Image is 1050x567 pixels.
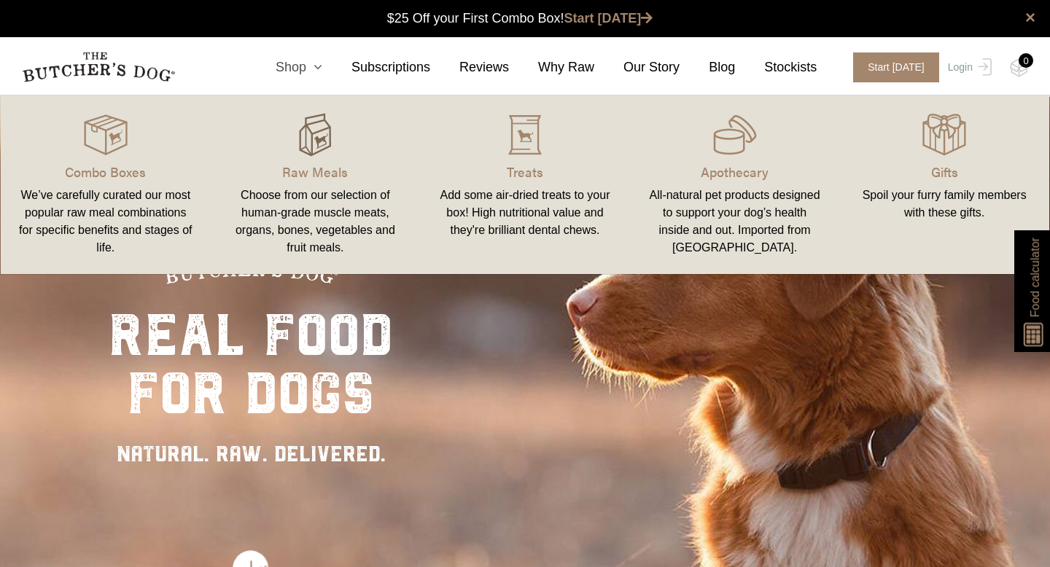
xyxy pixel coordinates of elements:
p: Treats [437,162,612,181]
a: Our Story [594,58,680,77]
span: Food calculator [1026,238,1043,317]
div: NATURAL. RAW. DELIVERED. [109,437,393,470]
a: Why Raw [509,58,594,77]
a: Subscriptions [322,58,430,77]
a: Start [DATE] [839,52,944,82]
p: Apothecary [647,162,822,181]
div: Add some air-dried treats to your box! High nutritional value and they're brilliant dental chews. [437,187,612,239]
a: Apothecary All-natural pet products designed to support your dog’s health inside and out. Importe... [630,110,840,259]
a: close [1025,9,1035,26]
div: real food for dogs [109,306,393,423]
img: TBD_build-A-Box_Hover.png [293,113,337,157]
span: Start [DATE] [853,52,939,82]
p: Combo Boxes [18,162,193,181]
a: Login [944,52,992,82]
p: Raw Meals [228,162,403,181]
img: TBD_Cart-Empty.png [1010,58,1028,77]
a: Start [DATE] [564,11,653,26]
a: Gifts Spoil your furry family members with these gifts. [839,110,1049,259]
a: Raw Meals Choose from our selection of human-grade muscle meats, organs, bones, vegetables and fr... [211,110,421,259]
a: Blog [680,58,735,77]
a: Shop [246,58,322,77]
a: Reviews [430,58,509,77]
div: Spoil your furry family members with these gifts. [857,187,1032,222]
div: All-natural pet products designed to support your dog’s health inside and out. Imported from [GEO... [647,187,822,257]
a: Treats Add some air-dried treats to your box! High nutritional value and they're brilliant dental... [420,110,630,259]
p: Gifts [857,162,1032,181]
div: 0 [1019,53,1033,68]
a: Stockists [735,58,817,77]
div: We’ve carefully curated our most popular raw meal combinations for specific benefits and stages o... [18,187,193,257]
a: Combo Boxes We’ve carefully curated our most popular raw meal combinations for specific benefits ... [1,110,211,259]
div: Choose from our selection of human-grade muscle meats, organs, bones, vegetables and fruit meals. [228,187,403,257]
